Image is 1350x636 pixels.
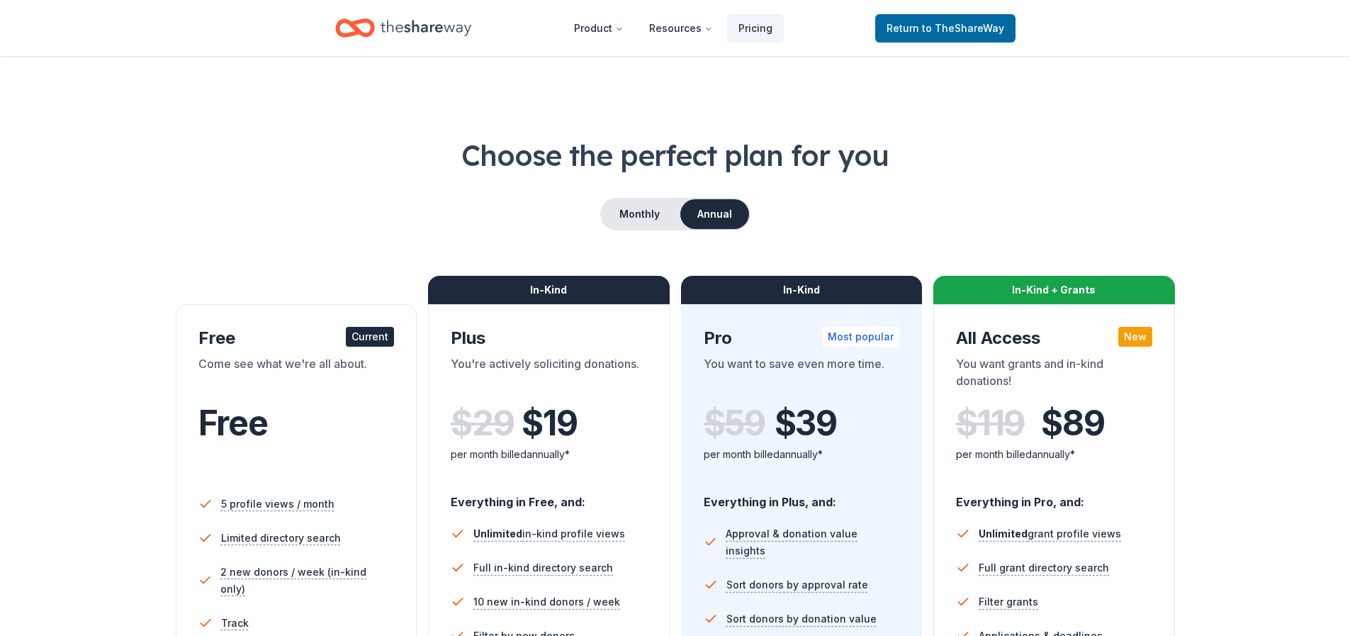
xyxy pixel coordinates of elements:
span: $ 39 [775,403,837,443]
div: Come see what we're all about. [198,355,395,395]
h1: Choose the perfect plan for you [57,135,1293,175]
span: Free [198,402,268,444]
a: Pricing [727,14,784,43]
span: Unlimited [979,528,1028,540]
span: grant profile views [979,528,1121,540]
span: $ 89 [1041,403,1104,443]
span: Full in-kind directory search [473,559,613,576]
div: You want to save even more time. [704,355,900,395]
span: in-kind profile views [473,528,625,540]
button: Annual [680,199,749,229]
div: per month billed annually* [451,446,647,463]
span: 10 new in-kind donors / week [473,593,620,610]
span: 5 profile views / month [221,496,334,513]
div: per month billed annually* [956,446,1152,463]
div: In-Kind [428,276,670,304]
span: $ 19 [522,403,577,443]
div: You want grants and in-kind donations! [956,355,1152,395]
div: Most popular [822,327,899,347]
div: Everything in Plus, and: [704,481,900,511]
div: In-Kind + Grants [933,276,1175,304]
div: In-Kind [681,276,923,304]
span: Track [221,615,249,632]
div: Free [198,327,395,350]
span: Return [887,20,1004,37]
span: Unlimited [473,528,522,540]
a: Returnto TheShareWay [875,14,1016,43]
span: Limited directory search [221,530,341,547]
span: Filter grants [979,593,1038,610]
div: Pro [704,327,900,350]
span: to TheShareWay [922,22,1004,34]
a: Home [335,11,471,45]
span: 2 new donors / week (in-kind only) [220,564,394,598]
div: All Access [956,327,1152,350]
div: per month billed annually* [704,446,900,463]
div: Plus [451,327,647,350]
button: Product [563,14,635,43]
nav: Main [563,11,784,45]
span: Full grant directory search [979,559,1109,576]
span: Sort donors by approval rate [726,576,868,593]
button: Monthly [602,199,677,229]
div: Everything in Pro, and: [956,481,1152,511]
span: Sort donors by donation value [726,610,877,627]
div: You're actively soliciting donations. [451,355,647,395]
div: New [1118,327,1152,347]
div: Everything in Free, and: [451,481,647,511]
span: Approval & donation value insights [726,525,899,559]
button: Resources [638,14,724,43]
div: Current [346,327,394,347]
